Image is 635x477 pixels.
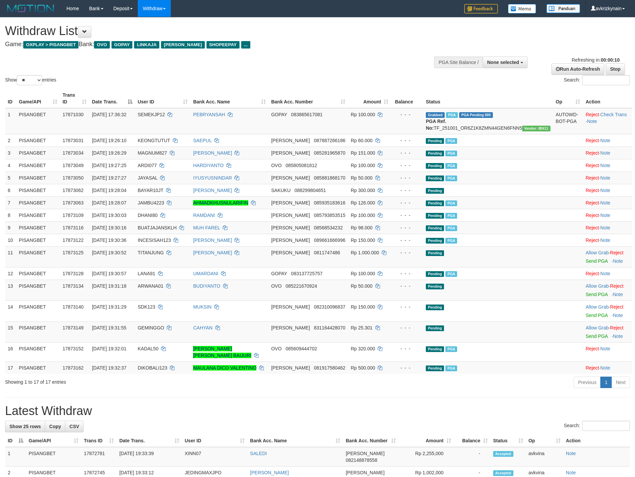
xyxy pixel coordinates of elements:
[394,270,420,277] div: - - -
[585,237,599,243] a: Reject
[399,435,454,447] th: Amount: activate to sort column ascending
[564,421,630,431] label: Search:
[271,213,310,218] span: [PERSON_NAME]
[585,313,607,318] a: Send PGA
[63,304,84,310] span: 17873140
[394,111,420,118] div: - - -
[583,108,632,134] td: · ·
[271,138,310,143] span: [PERSON_NAME]
[601,57,620,63] strong: 00:00:10
[351,213,375,218] span: Rp 100.000
[426,305,444,310] span: Pending
[394,199,420,206] div: - - -
[585,225,599,230] a: Reject
[69,424,79,429] span: CSV
[613,258,623,264] a: Note
[585,292,607,297] a: Send PGA
[138,225,177,230] span: BUATJAJANSKLH
[16,300,60,321] td: PISANGBET
[193,225,220,230] a: MUH FAREL
[17,75,42,85] select: Showentries
[271,225,310,230] span: [PERSON_NAME]
[314,150,345,156] span: Copy 085281965870 to clipboard
[426,225,444,231] span: Pending
[490,435,526,447] th: Status: activate to sort column ascending
[60,89,89,108] th: Trans ID: activate to sort column ascending
[585,304,610,310] span: ·
[63,138,84,143] span: 17873031
[583,234,632,246] td: ·
[5,209,16,221] td: 8
[63,200,84,205] span: 17873063
[585,138,599,143] a: Reject
[271,188,291,193] span: SAKUKU
[271,250,310,255] span: [PERSON_NAME]
[250,451,267,456] a: SALEDI
[190,89,268,108] th: Bank Acc. Name: activate to sort column ascending
[5,184,16,196] td: 6
[314,138,345,143] span: Copy 087887266186 to clipboard
[193,138,212,143] a: SAEPUL
[268,89,348,108] th: Bank Acc. Number: activate to sort column ascending
[446,112,458,118] span: Marked by avkrizkynain
[92,250,126,255] span: [DATE] 19:30:52
[92,283,126,289] span: [DATE] 19:31:18
[271,112,287,117] span: GOPAY
[63,188,84,193] span: 17873062
[434,57,483,68] div: PGA Site Balance /
[585,271,599,276] a: Reject
[583,300,632,321] td: ·
[394,212,420,219] div: - - -
[426,213,444,219] span: Pending
[426,138,444,144] span: Pending
[63,271,84,276] span: 17873128
[5,321,16,342] td: 15
[92,175,126,181] span: [DATE] 19:27:27
[445,176,457,181] span: Marked by avkyakub
[566,451,576,456] a: Note
[351,250,379,255] span: Rp 1.000.000
[5,75,56,85] label: Show entries
[445,200,457,206] span: Marked by avkyakub
[600,346,610,351] a: Note
[611,377,630,388] a: Next
[63,237,84,243] span: 17873122
[286,283,317,289] span: Copy 085221670924 to clipboard
[600,112,627,117] a: Check Trans
[394,162,420,169] div: - - -
[193,112,225,117] a: PEBRYANSAH
[351,150,375,156] span: Rp 151.000
[5,421,45,432] a: Show 25 rows
[391,89,423,108] th: Balance
[5,267,16,280] td: 12
[600,377,612,388] a: 1
[600,271,610,276] a: Note
[271,271,287,276] span: GOPAY
[426,176,444,181] span: Pending
[351,304,375,310] span: Rp 150.000
[138,271,155,276] span: LANA91
[138,250,164,255] span: TITANJUNG
[49,424,61,429] span: Copy
[464,4,498,13] img: Feedback.jpg
[610,283,624,289] a: Reject
[92,225,126,230] span: [DATE] 19:30:16
[351,237,375,243] span: Rp 150.000
[193,271,218,276] a: UMARDANI
[351,175,373,181] span: Rp 50.000
[600,200,610,205] a: Note
[5,89,16,108] th: ID
[600,175,610,181] a: Note
[5,246,16,267] td: 11
[445,238,457,244] span: Marked by avkyakub
[271,283,282,289] span: OVO
[271,163,282,168] span: OVO
[134,41,159,49] span: LINKAJA
[585,250,608,255] a: Allow Grab
[445,225,457,231] span: Marked by avkyakub
[508,4,536,13] img: Button%20Memo.svg
[138,200,164,205] span: JAMBU4223
[63,150,84,156] span: 17873034
[5,221,16,234] td: 9
[5,300,16,321] td: 14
